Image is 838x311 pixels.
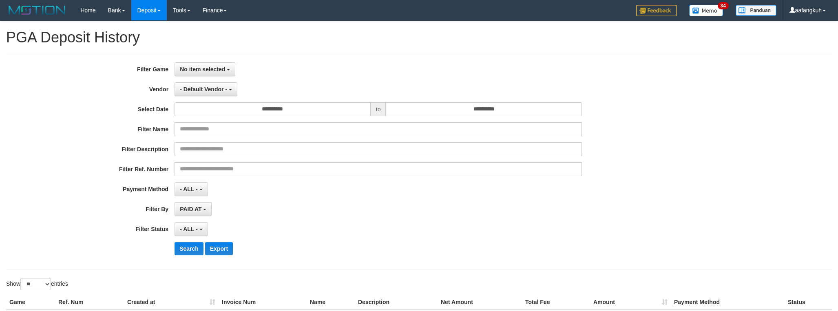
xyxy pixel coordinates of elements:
[175,242,203,255] button: Search
[590,295,671,310] th: Amount
[180,66,225,73] span: No item selected
[219,295,307,310] th: Invoice Num
[180,186,198,192] span: - ALL -
[180,86,227,93] span: - Default Vendor -
[175,62,235,76] button: No item selected
[6,278,68,290] label: Show entries
[20,278,51,290] select: Showentries
[355,295,438,310] th: Description
[6,29,832,46] h1: PGA Deposit History
[175,82,237,96] button: - Default Vendor -
[175,222,208,236] button: - ALL -
[736,5,776,16] img: panduan.png
[124,295,219,310] th: Created at
[522,295,590,310] th: Total Fee
[718,2,729,9] span: 34
[371,102,386,116] span: to
[175,182,208,196] button: - ALL -
[180,206,201,212] span: PAID AT
[6,295,55,310] th: Game
[636,5,677,16] img: Feedback.jpg
[205,242,233,255] button: Export
[175,202,212,216] button: PAID AT
[55,295,124,310] th: Ref. Num
[438,295,522,310] th: Net Amount
[180,226,198,232] span: - ALL -
[671,295,785,310] th: Payment Method
[785,295,832,310] th: Status
[6,4,68,16] img: MOTION_logo.png
[689,5,723,16] img: Button%20Memo.svg
[307,295,355,310] th: Name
